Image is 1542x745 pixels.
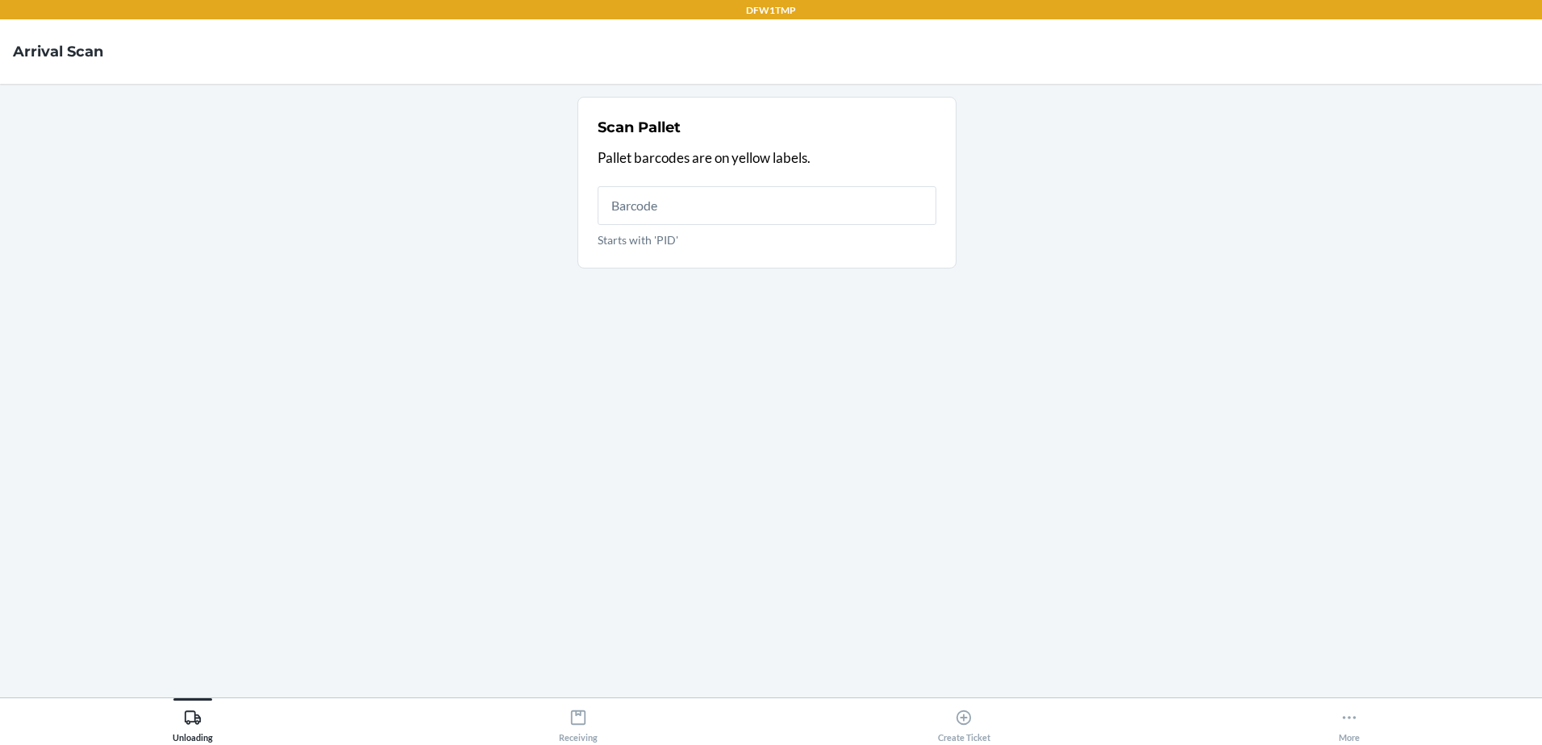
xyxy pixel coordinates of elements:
div: Receiving [559,702,598,743]
h4: Arrival Scan [13,41,103,62]
button: Receiving [385,698,771,743]
p: Starts with 'PID' [598,231,936,248]
div: Unloading [173,702,213,743]
button: More [1156,698,1542,743]
button: Create Ticket [771,698,1156,743]
p: Pallet barcodes are on yellow labels. [598,148,936,169]
h2: Scan Pallet [598,117,681,138]
input: Starts with 'PID' [598,186,936,225]
div: More [1339,702,1360,743]
div: Create Ticket [938,702,990,743]
p: DFW1TMP [746,3,796,18]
